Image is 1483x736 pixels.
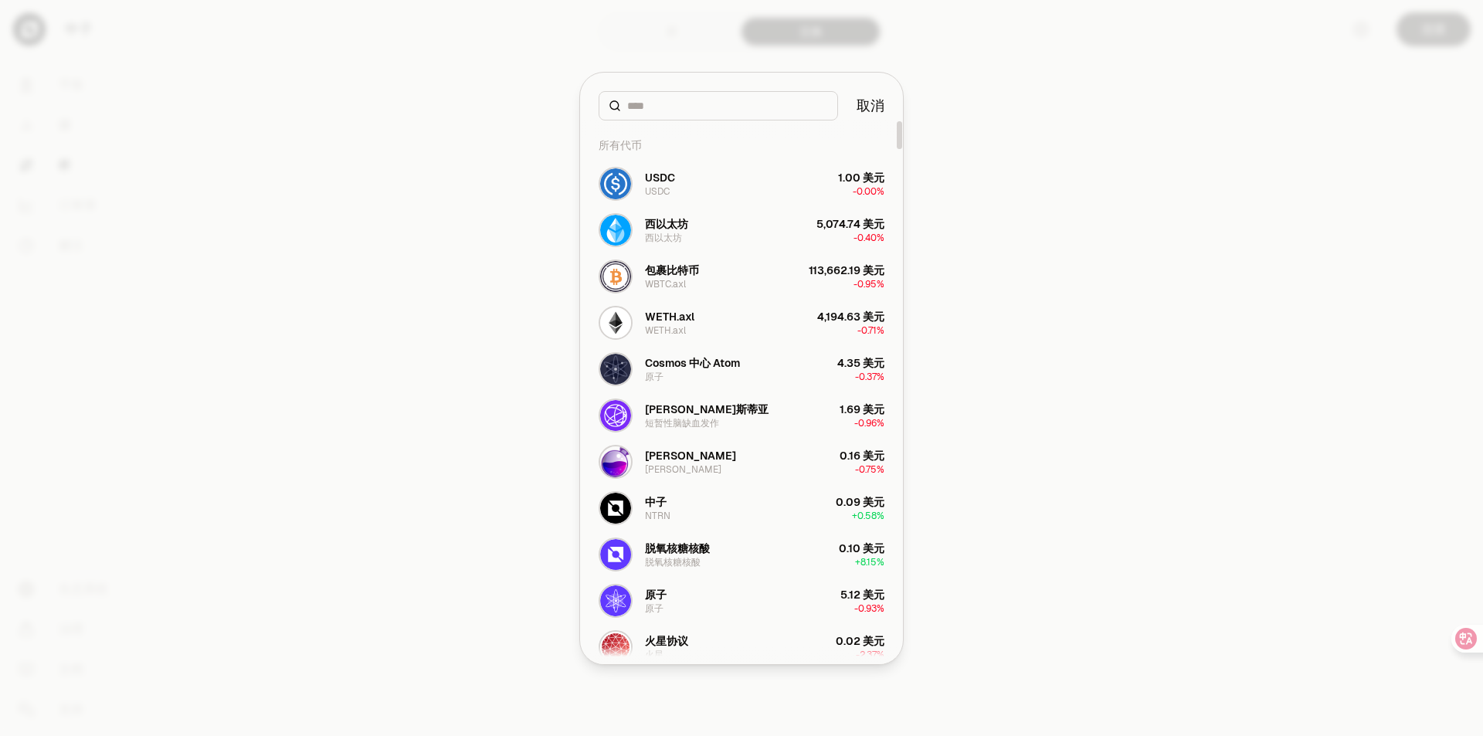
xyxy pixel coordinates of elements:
font: 0.16 美元 [840,449,884,463]
font: 火星协议 [645,634,688,648]
font: 原子 [645,602,663,615]
button: TIA 徽标[PERSON_NAME]斯蒂亚短暂性脑缺血发作1.69 美元-0.96% [589,392,894,439]
font: + [852,510,857,522]
font: 4,194.63 美元 [817,310,884,324]
button: dATOM 徽标原子原子5.12 美元-0.93% [589,578,894,624]
font: 1.69 美元 [840,402,884,416]
font: 包裹比特币 [645,263,699,277]
font: [PERSON_NAME] [645,463,721,476]
font: 脱氧核糖核酸 [645,541,710,555]
button: WETH.axl 标志WETH.axlWETH.axl4,194.63 美元-0.71% [589,300,894,346]
font: [PERSON_NAME] [645,449,736,463]
font: 1.00 美元 [838,171,884,185]
font: -0.00% [853,185,884,198]
font: 0.58% [857,510,884,522]
font: 火星 [645,649,663,661]
img: dATOM 徽标 [600,585,631,616]
font: 中子 [645,495,667,509]
button: 取消 [857,95,884,117]
font: -0.37% [855,371,884,383]
img: TIA 徽标 [600,400,631,431]
font: -0.93% [854,602,884,615]
button: WBTC.axl 标志包裹比特币WBTC.axl113,662.19 美元-0.95% [589,253,894,300]
font: 西以太坊 [645,232,682,244]
img: WETH.axl 标志 [600,307,631,338]
button: wstETH 徽标西以太坊西以太坊5,074.74 美元-0.40% [589,207,894,253]
font: 西以太坊 [645,217,688,231]
font: 短暂性脑缺血发作 [645,417,719,429]
font: 5.12 美元 [840,588,884,602]
button: 火星标志火星协议火星0.02 美元-2.37% [589,624,894,670]
font: 取消 [857,97,884,114]
button: ATOM 徽标Cosmos 中心 Atom原子4.35 美元-0.37% [589,346,894,392]
button: NTRN 徽标中子NTRN0.09 美元+0.58% [589,485,894,531]
img: dNTRN 徽标 [600,539,631,570]
font: -0.40% [853,232,884,244]
font: 所有代币 [599,138,642,152]
font: WBTC.axl [645,278,686,290]
font: 脱氧核糖核酸 [645,556,701,568]
font: WETH.axl [645,310,694,324]
img: ATOM 徽标 [600,354,631,385]
font: -0.75% [855,463,884,476]
font: -0.95% [853,278,884,290]
font: 113,662.19 美元 [809,263,884,277]
img: WBTC.axl 标志 [600,261,631,292]
font: 0.10 美元 [839,541,884,555]
img: USDC 徽标 [600,168,631,199]
img: OSMO 标志 [600,446,631,477]
font: 原子 [645,371,663,383]
font: Cosmos 中心 Atom [645,356,740,370]
font: WETH.axl [645,324,686,337]
img: wstETH 徽标 [600,215,631,246]
button: USDC 徽标USDCUSDC1.00 美元-0.00% [589,161,894,207]
font: -0.71% [857,324,884,337]
font: 8.15% [860,556,884,568]
font: -0.96% [854,417,884,429]
font: USDC [645,185,670,198]
font: 5,074.74 美元 [816,217,884,231]
font: -2.37% [856,649,884,661]
font: 4.35 美元 [837,356,884,370]
font: 原子 [645,588,667,602]
font: 0.09 美元 [836,495,884,509]
font: 0.02 美元 [836,634,884,648]
font: NTRN [645,510,670,522]
button: dNTRN 徽标脱氧核糖核酸脱氧核糖核酸0.10 美元+8.15% [589,531,894,578]
img: NTRN 徽标 [600,493,631,524]
font: [PERSON_NAME]斯蒂亚 [645,402,769,416]
button: OSMO 标志[PERSON_NAME][PERSON_NAME]0.16 美元-0.75% [589,439,894,485]
font: USDC [645,171,675,185]
font: + [855,556,860,568]
img: 火星标志 [600,632,631,663]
